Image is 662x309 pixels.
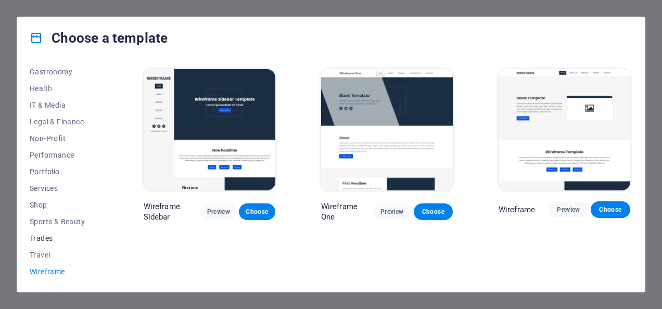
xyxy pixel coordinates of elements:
[30,101,98,109] span: IT & Media
[30,84,98,93] span: Health
[30,184,98,192] span: Services
[200,203,237,220] button: Preview
[30,180,98,197] button: Services
[549,201,588,218] button: Preview
[30,80,98,97] button: Health
[30,130,98,147] button: Non-Profit
[30,217,98,226] span: Sports & Beauty
[144,69,275,190] img: Wireframe Sidebar
[321,201,373,222] p: Wireframe One
[30,213,98,230] button: Sports & Beauty
[30,113,98,130] button: Legal & Finance
[499,69,630,190] img: Wireframe
[239,203,275,220] button: Choose
[30,230,98,247] button: Trades
[30,151,98,159] span: Performance
[30,163,98,180] button: Portfolio
[321,69,453,190] img: Wireframe One
[30,118,98,126] span: Legal & Finance
[30,147,98,163] button: Performance
[422,208,444,216] span: Choose
[30,30,168,46] h4: Choose a template
[30,197,98,213] button: Shop
[414,203,453,220] button: Choose
[30,234,98,242] span: Trades
[557,205,580,214] span: Preview
[591,201,630,218] button: Choose
[30,247,98,263] button: Travel
[144,201,200,222] p: Wireframe Sidebar
[30,68,98,76] span: Gastronomy
[381,208,403,216] span: Preview
[373,203,412,220] button: Preview
[30,63,98,80] button: Gastronomy
[247,208,267,216] span: Choose
[209,208,228,216] span: Preview
[599,205,622,214] span: Choose
[30,134,98,143] span: Non-Profit
[30,168,98,176] span: Portfolio
[30,263,98,280] button: Wireframe
[30,97,98,113] button: IT & Media
[30,201,98,209] span: Shop
[499,204,535,215] p: Wireframe
[30,267,98,276] span: Wireframe
[30,251,98,259] span: Travel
